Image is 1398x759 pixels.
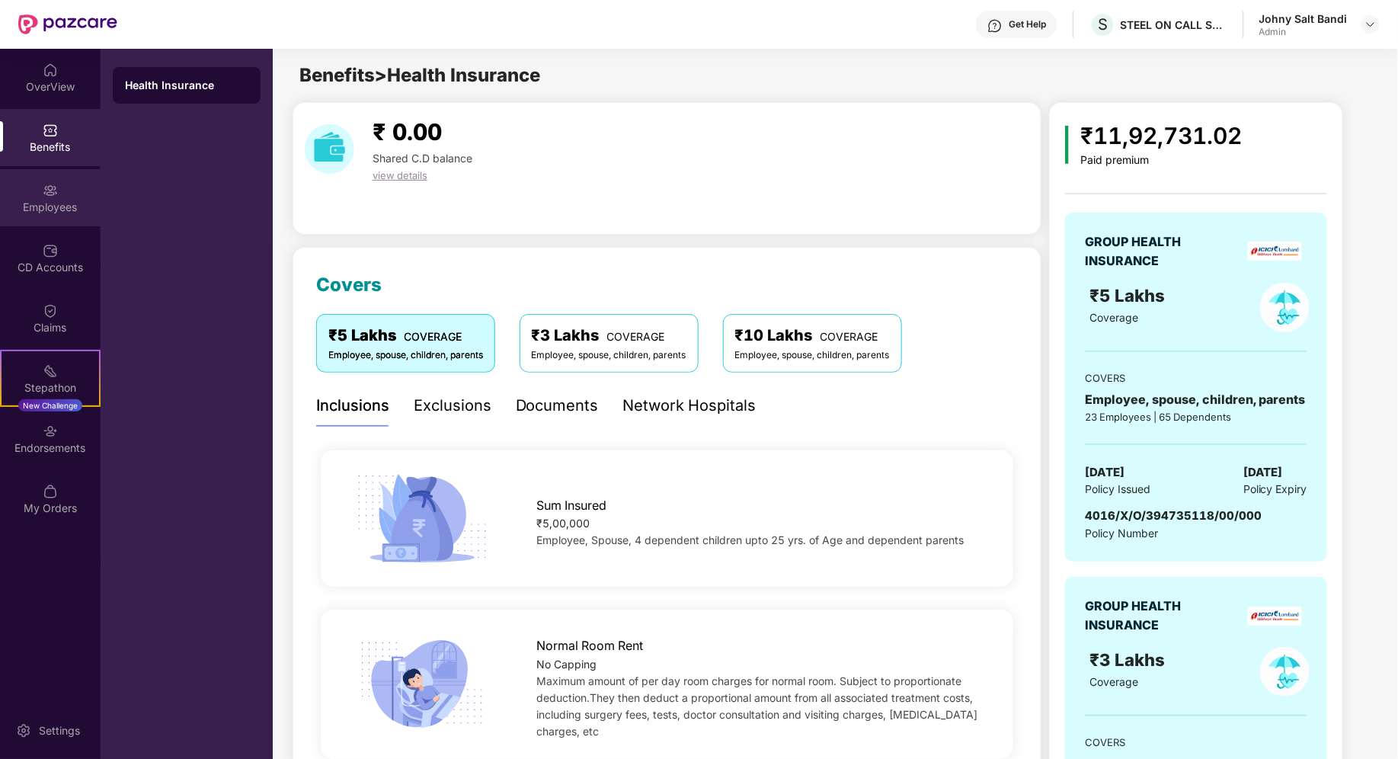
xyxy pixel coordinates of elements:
img: svg+xml;base64,PHN2ZyBpZD0iQ2xhaW0iIHhtbG5zPSJodHRwOi8vd3d3LnczLm9yZy8yMDAwL3N2ZyIgd2lkdGg9IjIwIi... [43,303,58,319]
img: icon [351,635,493,733]
div: Employee, spouse, children, parents [532,348,686,363]
div: GROUP HEALTH INSURANCE [1085,597,1218,635]
img: icon [1065,126,1069,164]
span: COVERAGE [821,330,878,343]
span: Sum Insured [537,496,607,515]
span: 4016/X/O/394735118/00/000 [1085,508,1262,523]
span: Shared C.D balance [373,152,472,165]
span: Covers [316,274,382,296]
span: COVERAGE [404,330,462,343]
div: Documents [516,394,599,418]
div: ₹5 Lakhs [328,324,483,347]
span: [DATE] [1243,463,1283,482]
div: ₹5,00,000 [537,515,983,532]
img: svg+xml;base64,PHN2ZyB4bWxucz0iaHR0cDovL3d3dy53My5vcmcvMjAwMC9zdmciIHdpZHRoPSIyMSIgaGVpZ2h0PSIyMC... [43,363,58,379]
div: ₹11,92,731.02 [1081,118,1243,154]
span: COVERAGE [607,330,665,343]
img: policyIcon [1260,283,1310,332]
div: No Capping [537,656,983,673]
div: Stepathon [2,380,99,396]
div: Network Hospitals [623,394,757,418]
div: Get Help [1009,18,1046,30]
img: svg+xml;base64,PHN2ZyBpZD0iQmVuZWZpdHMiIHhtbG5zPSJodHRwOi8vd3d3LnczLm9yZy8yMDAwL3N2ZyIgd2lkdGg9Ij... [43,123,58,138]
span: S [1098,15,1108,34]
img: New Pazcare Logo [18,14,117,34]
img: icon [351,469,493,568]
span: view details [373,169,427,181]
img: svg+xml;base64,PHN2ZyBpZD0iSG9tZSIgeG1sbnM9Imh0dHA6Ly93d3cudzMub3JnLzIwMDAvc3ZnIiB3aWR0aD0iMjAiIG... [43,62,58,78]
span: Maximum amount of per day room charges for normal room. Subject to proportionate deduction.They t... [537,674,978,738]
div: Inclusions [316,394,389,418]
div: Employee, spouse, children, parents [1085,390,1307,409]
img: svg+xml;base64,PHN2ZyBpZD0iRHJvcGRvd24tMzJ4MzIiIHhtbG5zPSJodHRwOi8vd3d3LnczLm9yZy8yMDAwL3N2ZyIgd2... [1364,18,1377,30]
img: policyIcon [1260,647,1310,697]
img: svg+xml;base64,PHN2ZyBpZD0iRW5kb3JzZW1lbnRzIiB4bWxucz0iaHR0cDovL3d3dy53My5vcmcvMjAwMC9zdmciIHdpZH... [43,424,58,439]
img: download [305,124,354,174]
div: Employee, spouse, children, parents [735,348,890,363]
div: Exclusions [414,394,491,418]
div: ₹3 Lakhs [532,324,686,347]
img: insurerLogo [1248,607,1302,626]
div: COVERS [1085,735,1307,750]
div: Paid premium [1081,154,1243,167]
span: Coverage [1090,675,1139,688]
div: Employee, spouse, children, parents [328,348,483,363]
span: Policy Issued [1085,481,1150,498]
span: [DATE] [1085,463,1124,482]
div: 23 Employees | 65 Dependents [1085,409,1307,424]
img: svg+xml;base64,PHN2ZyBpZD0iRW1wbG95ZWVzIiB4bWxucz0iaHR0cDovL3d3dy53My5vcmcvMjAwMC9zdmciIHdpZHRoPS... [43,183,58,198]
img: svg+xml;base64,PHN2ZyBpZD0iQ0RfQWNjb3VudHMiIGRhdGEtbmFtZT0iQ0QgQWNjb3VudHMiIHhtbG5zPSJodHRwOi8vd3... [43,243,58,258]
div: STEEL ON CALL SERVICES ([GEOGRAPHIC_DATA]) PRIVATE LIMITED [1121,18,1227,32]
div: Settings [34,723,85,738]
img: insurerLogo [1248,242,1302,261]
span: Coverage [1090,311,1139,324]
img: svg+xml;base64,PHN2ZyBpZD0iTXlfT3JkZXJzIiBkYXRhLW5hbWU9Ik15IE9yZGVycyIgeG1sbnM9Imh0dHA6Ly93d3cudz... [43,484,58,499]
div: Health Insurance [125,78,248,93]
span: ₹3 Lakhs [1090,649,1170,670]
span: Policy Number [1085,527,1158,540]
div: COVERS [1085,370,1307,386]
span: Policy Expiry [1243,481,1307,498]
span: Normal Room Rent [537,636,644,655]
div: ₹10 Lakhs [735,324,890,347]
div: Admin [1259,26,1348,38]
img: svg+xml;base64,PHN2ZyBpZD0iSGVscC0zMngzMiIgeG1sbnM9Imh0dHA6Ly93d3cudzMub3JnLzIwMDAvc3ZnIiB3aWR0aD... [987,18,1003,34]
span: ₹ 0.00 [373,118,442,146]
img: svg+xml;base64,PHN2ZyBpZD0iU2V0dGluZy0yMHgyMCIgeG1sbnM9Imh0dHA6Ly93d3cudzMub3JnLzIwMDAvc3ZnIiB3aW... [16,723,31,738]
div: GROUP HEALTH INSURANCE [1085,232,1218,271]
div: New Challenge [18,399,82,412]
span: Benefits > Health Insurance [299,64,540,86]
span: ₹5 Lakhs [1090,285,1170,306]
div: Johny Salt Bandi [1259,11,1348,26]
span: Employee, Spouse, 4 dependent children upto 25 yrs. of Age and dependent parents [537,533,965,546]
